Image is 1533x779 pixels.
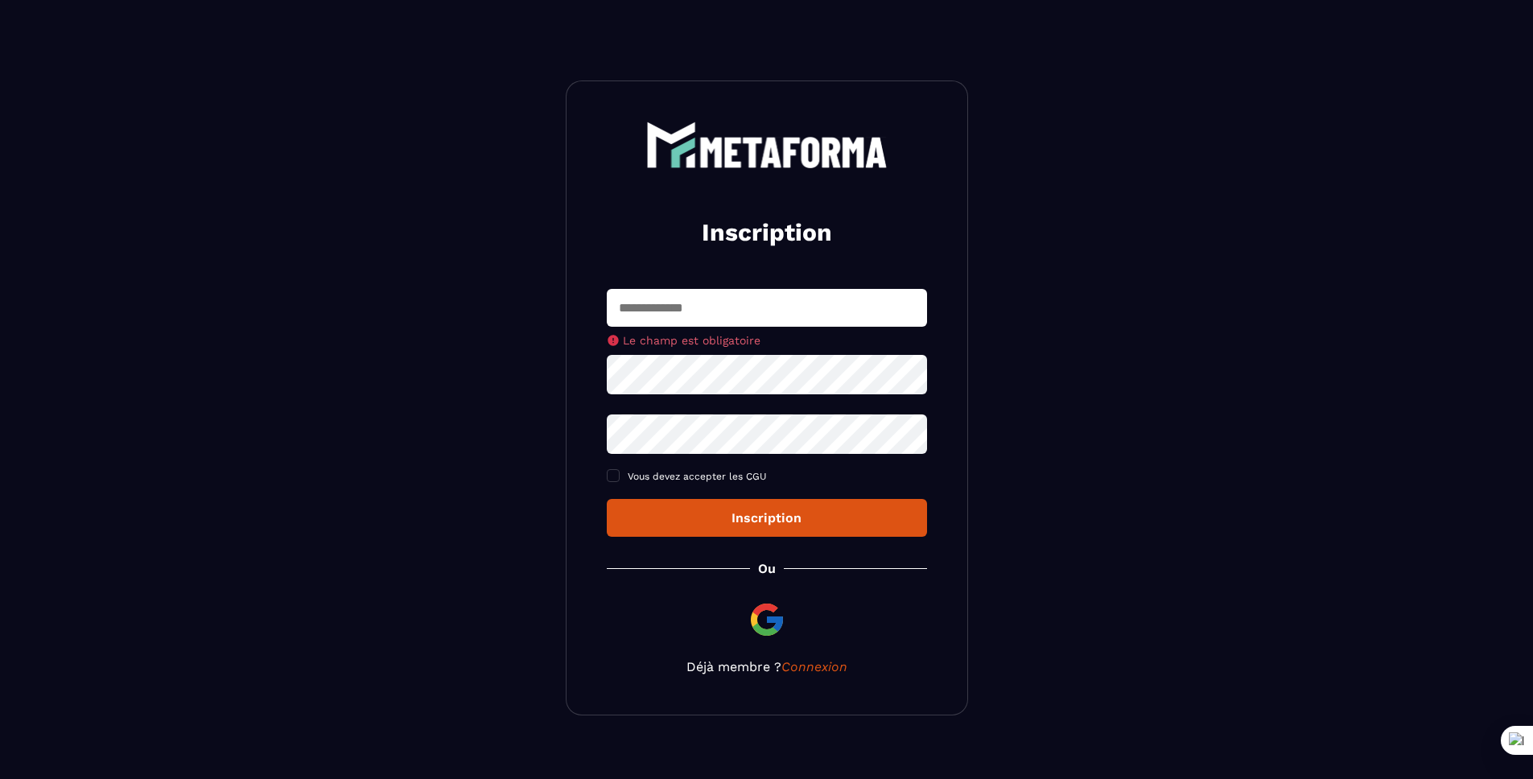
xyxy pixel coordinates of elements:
img: logo [646,122,888,168]
span: Le champ est obligatoire [623,334,760,347]
p: Déjà membre ? [607,659,927,674]
p: Ou [758,561,776,576]
h2: Inscription [626,216,908,249]
span: Vous devez accepter les CGU [628,471,767,482]
a: Connexion [781,659,847,674]
div: Inscription [620,510,914,526]
button: Inscription [607,499,927,537]
img: google [748,600,786,639]
a: logo [607,122,927,168]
